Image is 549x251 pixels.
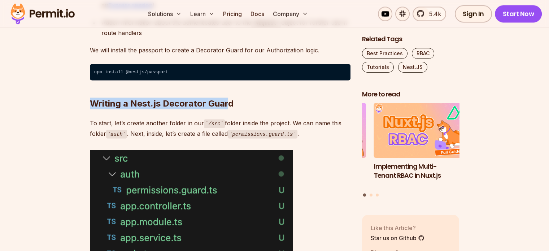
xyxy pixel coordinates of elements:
button: Go to slide 2 [370,194,372,196]
a: Best Practices [362,48,408,59]
h3: How to Use JWTs for Authorization: Best Practices and Common Mistakes [269,162,366,189]
code: /src [204,119,225,128]
img: Implementing Multi-Tenant RBAC in Nuxt.js [374,103,471,158]
button: Learn [187,7,217,21]
div: Posts [362,103,459,198]
a: Pricing [220,7,245,21]
span: 5.4k [425,9,441,18]
h2: Related Tags [362,35,459,44]
a: Implementing Multi-Tenant RBAC in Nuxt.jsImplementing Multi-Tenant RBAC in Nuxt.js [374,103,471,189]
h2: Writing a Nest.js Decorator Guard [90,69,350,109]
img: Permit logo [7,1,78,26]
p: We will install the passport to create a Decorator Guard for our Authorization logic. [90,45,350,55]
button: Go to slide 3 [376,194,379,196]
p: Like this Article? [371,224,424,232]
a: Tutorials [362,62,394,73]
a: 5.4k [413,7,446,21]
code: npm install @nestjs/passport [90,64,350,81]
a: Nest.JS [398,62,427,73]
h2: More to read [362,90,459,99]
h3: Implementing Multi-Tenant RBAC in Nuxt.js [374,162,471,180]
a: Sign In [455,5,492,22]
li: 3 of 3 [269,103,366,189]
a: RBAC [412,48,434,59]
img: How to Use JWTs for Authorization: Best Practices and Common Mistakes [269,103,366,158]
code: auth [106,130,127,138]
p: To start, let’s create another folder in our folder inside the project. We can name this folder .... [90,118,350,138]
button: Company [270,7,311,21]
code: permissions.guard.ts [228,130,297,138]
a: Start Now [495,5,542,22]
li: 1 of 3 [374,103,471,189]
a: Docs [248,7,267,21]
button: Go to slide 1 [363,194,366,197]
a: Star us on Github [371,234,424,242]
button: Solutions [145,7,184,21]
